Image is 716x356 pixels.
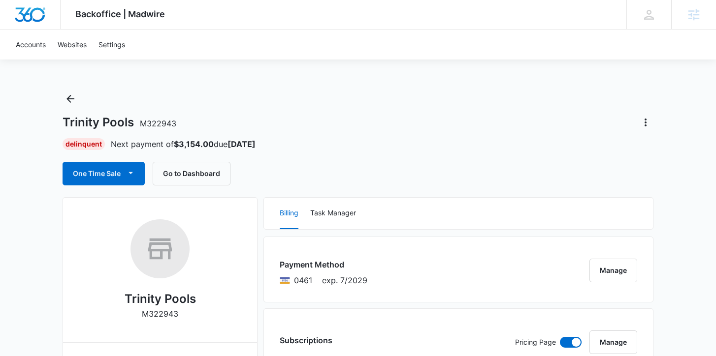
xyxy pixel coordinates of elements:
a: Accounts [10,30,52,59]
span: Backoffice | Madwire [75,9,165,19]
span: exp. 7/2029 [322,274,367,286]
button: Task Manager [310,198,356,229]
a: Websites [52,30,93,59]
div: Delinquent [63,138,105,150]
button: Go to Dashboard [153,162,230,185]
h3: Payment Method [280,259,367,270]
strong: $3,154.00 [174,139,214,149]
span: M322943 [140,119,176,128]
button: Manage [589,330,637,354]
h3: Subscriptions [280,334,332,346]
p: Next payment of due [111,138,256,150]
h2: Trinity Pools [125,290,196,308]
button: Billing [280,198,298,229]
span: Visa ending with [294,274,312,286]
button: One Time Sale [63,162,145,185]
button: Back [63,91,78,107]
button: Actions [638,115,653,130]
strong: [DATE] [228,139,256,149]
p: Pricing Page [515,337,556,348]
button: Manage [589,259,637,282]
h1: Trinity Pools [63,115,176,130]
p: M322943 [142,308,178,320]
a: Settings [93,30,131,59]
